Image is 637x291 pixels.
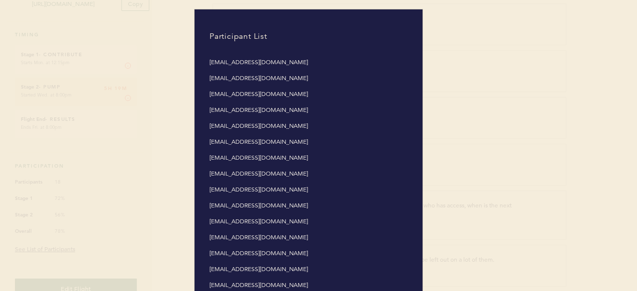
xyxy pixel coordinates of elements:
[210,73,408,83] li: [EMAIL_ADDRESS][DOMAIN_NAME]
[210,89,408,99] li: [EMAIL_ADDRESS][DOMAIN_NAME]
[210,232,408,242] li: [EMAIL_ADDRESS][DOMAIN_NAME]
[210,200,408,210] li: [EMAIL_ADDRESS][DOMAIN_NAME]
[210,57,408,67] li: [EMAIL_ADDRESS][DOMAIN_NAME]
[210,280,408,290] li: [EMAIL_ADDRESS][DOMAIN_NAME]
[210,216,408,226] li: [EMAIL_ADDRESS][DOMAIN_NAME]
[210,264,408,274] li: [EMAIL_ADDRESS][DOMAIN_NAME]
[210,185,408,194] li: [EMAIL_ADDRESS][DOMAIN_NAME]
[210,105,408,115] li: [EMAIL_ADDRESS][DOMAIN_NAME]
[210,137,408,147] li: [EMAIL_ADDRESS][DOMAIN_NAME]
[202,23,415,50] h4: Participant List
[210,121,408,131] li: [EMAIL_ADDRESS][DOMAIN_NAME]
[210,248,408,258] li: [EMAIL_ADDRESS][DOMAIN_NAME]
[210,153,408,163] li: [EMAIL_ADDRESS][DOMAIN_NAME]
[210,169,408,179] li: [EMAIL_ADDRESS][DOMAIN_NAME]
